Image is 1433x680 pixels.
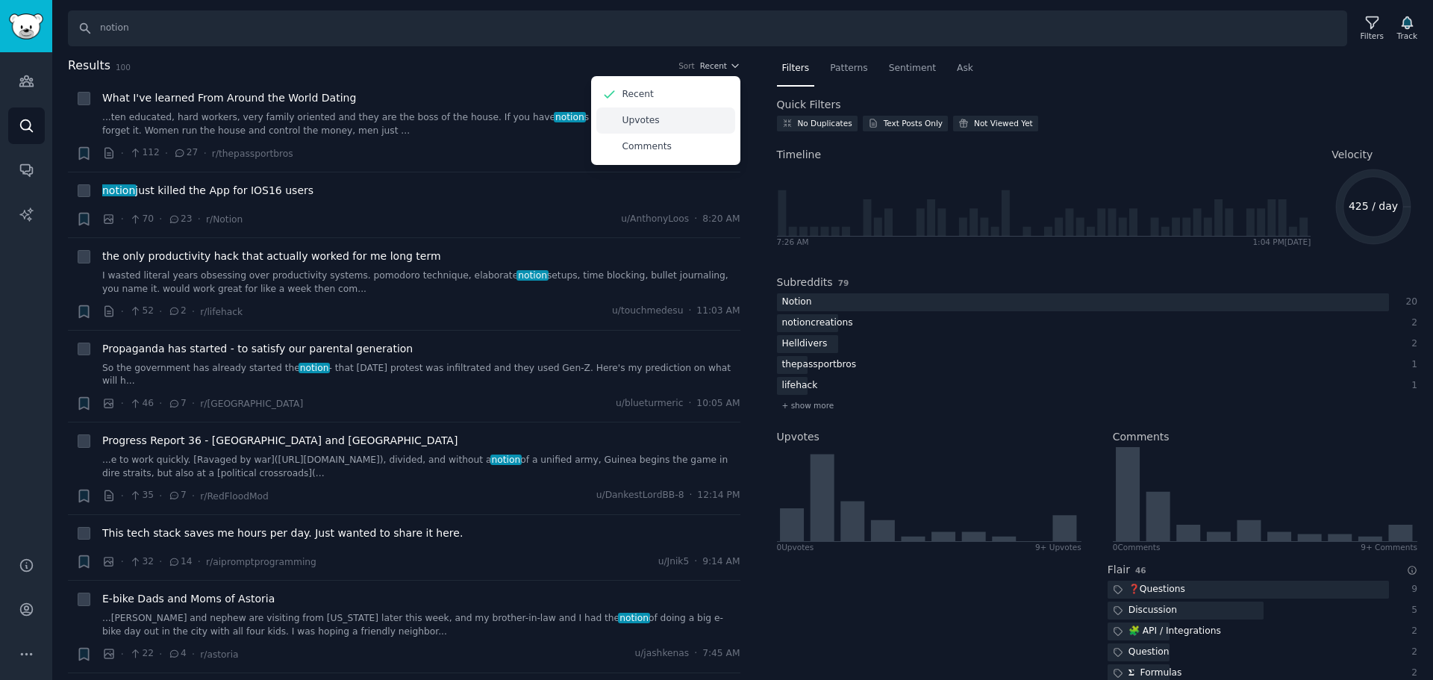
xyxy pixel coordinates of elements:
[116,63,131,72] span: 100
[1108,643,1175,662] div: Question
[1405,337,1418,351] div: 2
[516,270,548,281] span: notion
[192,396,195,411] span: ·
[1108,602,1182,620] div: Discussion
[696,305,740,318] span: 11:03 AM
[168,213,193,226] span: 23
[689,489,692,502] span: ·
[159,488,162,504] span: ·
[168,555,193,569] span: 14
[1405,625,1418,638] div: 2
[702,213,740,226] span: 8:20 AM
[1113,429,1170,445] h2: Comments
[159,396,162,411] span: ·
[102,362,740,388] a: So the government has already started thenotion- that [DATE] protest was infiltrated and they use...
[121,304,124,319] span: ·
[621,213,689,226] span: u/AnthonyLoos
[129,305,154,318] span: 52
[102,183,313,199] span: just killed the App for IOS16 users
[1405,296,1418,309] div: 20
[101,184,137,196] span: notion
[702,647,740,661] span: 7:45 AM
[702,555,740,569] span: 9:14 AM
[198,554,201,570] span: ·
[102,249,441,264] a: the only productivity hack that actually worked for me long term
[612,305,683,318] span: u/touchmedesu
[1349,200,1398,212] text: 425 / day
[200,649,238,660] span: r/astoria
[129,397,154,411] span: 46
[102,111,740,137] a: ...ten educated, hard workers, very family oriented and they are the boss of the house. If you ha...
[68,10,1347,46] input: Search Keyword
[884,118,943,128] div: Text Posts Only
[622,114,660,128] p: Upvotes
[121,646,124,662] span: ·
[777,429,819,445] h2: Upvotes
[129,555,154,569] span: 32
[121,146,124,161] span: ·
[1361,31,1384,41] div: Filters
[1392,13,1423,44] button: Track
[957,62,973,75] span: Ask
[168,397,187,411] span: 7
[838,278,849,287] span: 79
[777,147,822,163] span: Timeline
[102,90,356,106] a: What I've learned From Around the World Dating
[9,13,43,40] img: GummySearch logo
[68,57,110,75] span: Results
[102,591,275,607] a: E-bike Dads and Moms of Astoria
[102,454,740,480] a: ...e to work quickly. [Ravaged by war]([URL][DOMAIN_NAME]), divided, and without anotionof a unif...
[782,62,810,75] span: Filters
[1405,358,1418,372] div: 1
[678,60,695,71] div: Sort
[974,118,1033,128] div: Not Viewed Yet
[622,88,654,102] p: Recent
[159,211,162,227] span: ·
[1108,562,1130,578] h2: Flair
[618,613,649,623] span: notion
[192,488,195,504] span: ·
[658,555,690,569] span: u/Jnik5
[299,363,330,373] span: notion
[200,307,243,317] span: r/lifehack
[616,397,683,411] span: u/blueturmeric
[192,304,195,319] span: ·
[1405,646,1418,659] div: 2
[777,542,814,552] div: 0 Upvote s
[622,140,672,154] p: Comments
[212,149,293,159] span: r/thepassportbros
[634,647,689,661] span: u/jashkenas
[697,489,740,502] span: 12:14 PM
[200,491,269,502] span: r/RedFloodMod
[1397,31,1417,41] div: Track
[1361,542,1417,552] div: 9+ Comments
[203,146,206,161] span: ·
[490,455,522,465] span: notion
[1108,623,1226,641] div: 🧩 API / Integrations
[173,146,198,160] span: 27
[121,488,124,504] span: ·
[1252,237,1311,247] div: 1:04 PM [DATE]
[102,433,458,449] a: Progress Report 36 - [GEOGRAPHIC_DATA] and [GEOGRAPHIC_DATA]
[782,400,834,411] span: + show more
[1135,566,1146,575] span: 46
[1405,604,1418,617] div: 5
[1405,316,1418,330] div: 2
[168,305,187,318] span: 2
[1405,667,1418,680] div: 2
[777,237,809,247] div: 7:26 AM
[102,269,740,296] a: I wasted literal years obsessing over productivity systems. pomodoro technique, elaboratenotionse...
[798,118,852,128] div: No Duplicates
[129,489,154,502] span: 35
[889,62,936,75] span: Sentiment
[206,557,316,567] span: r/aipromptprogramming
[102,525,463,541] a: This tech stack saves me hours per day. Just wanted to share it here.
[168,489,187,502] span: 7
[1113,542,1161,552] div: 0 Comment s
[696,397,740,411] span: 10:05 AM
[129,647,154,661] span: 22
